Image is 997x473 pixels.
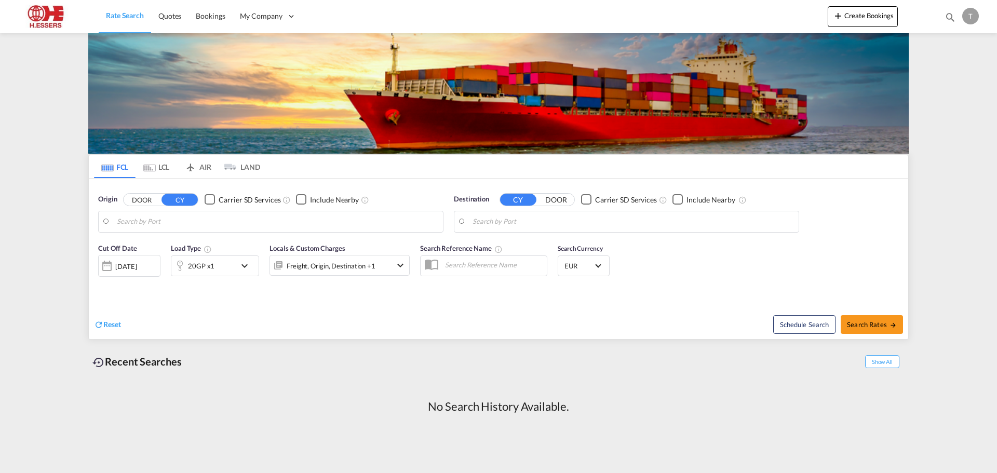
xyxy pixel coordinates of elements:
span: Search Rates [847,320,897,329]
div: 20GP x1icon-chevron-down [171,255,259,276]
button: DOOR [538,194,574,206]
button: DOOR [124,194,160,206]
div: T [962,8,979,24]
span: Search Currency [558,245,603,252]
button: icon-plus 400-fgCreate Bookings [828,6,898,27]
md-tab-item: LAND [219,155,260,178]
div: Freight Origin Destination Factory Stuffing [287,259,375,273]
span: Rate Search [106,11,144,20]
span: Search Reference Name [420,244,503,252]
md-checkbox: Checkbox No Ink [296,194,359,205]
md-icon: Unchecked: Ignores neighbouring ports when fetching rates.Checked : Includes neighbouring ports w... [738,196,747,204]
input: Search Reference Name [440,257,547,273]
md-checkbox: Checkbox No Ink [205,194,280,205]
md-checkbox: Checkbox No Ink [581,194,657,205]
input: Search by Port [473,214,793,229]
md-icon: icon-magnify [945,11,956,23]
span: Reset [103,320,121,329]
img: LCL+%26+FCL+BACKGROUND.png [88,33,909,154]
div: Origin DOOR CY Checkbox No InkUnchecked: Search for CY (Container Yard) services for all selected... [89,179,908,339]
div: [DATE] [98,255,160,277]
md-icon: icon-information-outline [204,245,212,253]
button: CY [500,194,536,206]
span: Origin [98,194,117,205]
md-icon: icon-chevron-down [238,260,256,272]
span: Destination [454,194,489,205]
md-icon: icon-backup-restore [92,356,105,369]
span: Bookings [196,11,225,20]
div: 20GP x1 [188,259,214,273]
div: Freight Origin Destination Factory Stuffingicon-chevron-down [270,255,410,276]
span: Cut Off Date [98,244,137,252]
md-select: Select Currency: € EUREuro [563,258,604,273]
md-icon: icon-refresh [94,320,103,329]
span: EUR [564,261,594,271]
span: Show All [865,355,899,368]
md-tab-item: AIR [177,155,219,178]
md-tab-item: LCL [136,155,177,178]
div: icon-magnify [945,11,956,27]
div: Carrier SD Services [595,195,657,205]
span: Load Type [171,244,212,252]
md-icon: icon-plus 400-fg [832,9,844,22]
md-icon: Your search will be saved by the below given name [494,245,503,253]
input: Search by Port [117,214,438,229]
md-icon: icon-chevron-down [394,259,407,272]
span: Quotes [158,11,181,20]
div: Include Nearby [310,195,359,205]
md-tab-item: FCL [94,155,136,178]
img: 690005f0ba9d11ee90968bb23dcea500.JPG [16,5,86,28]
button: Search Ratesicon-arrow-right [841,315,903,334]
span: Locals & Custom Charges [270,244,345,252]
md-datepicker: Select [98,276,106,290]
button: Note: By default Schedule search will only considerorigin ports, destination ports and cut off da... [773,315,836,334]
md-checkbox: Checkbox No Ink [672,194,735,205]
md-icon: Unchecked: Ignores neighbouring ports when fetching rates.Checked : Includes neighbouring ports w... [361,196,369,204]
md-pagination-wrapper: Use the left and right arrow keys to navigate between tabs [94,155,260,178]
md-icon: icon-airplane [184,161,197,169]
div: Carrier SD Services [219,195,280,205]
div: No Search History Available. [428,399,569,415]
button: CY [161,194,198,206]
div: Recent Searches [88,350,186,373]
div: icon-refreshReset [94,319,121,331]
md-icon: Unchecked: Search for CY (Container Yard) services for all selected carriers.Checked : Search for... [659,196,667,204]
md-icon: icon-arrow-right [890,321,897,329]
div: Include Nearby [686,195,735,205]
span: My Company [240,11,282,21]
div: [DATE] [115,262,137,271]
md-icon: Unchecked: Search for CY (Container Yard) services for all selected carriers.Checked : Search for... [282,196,291,204]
